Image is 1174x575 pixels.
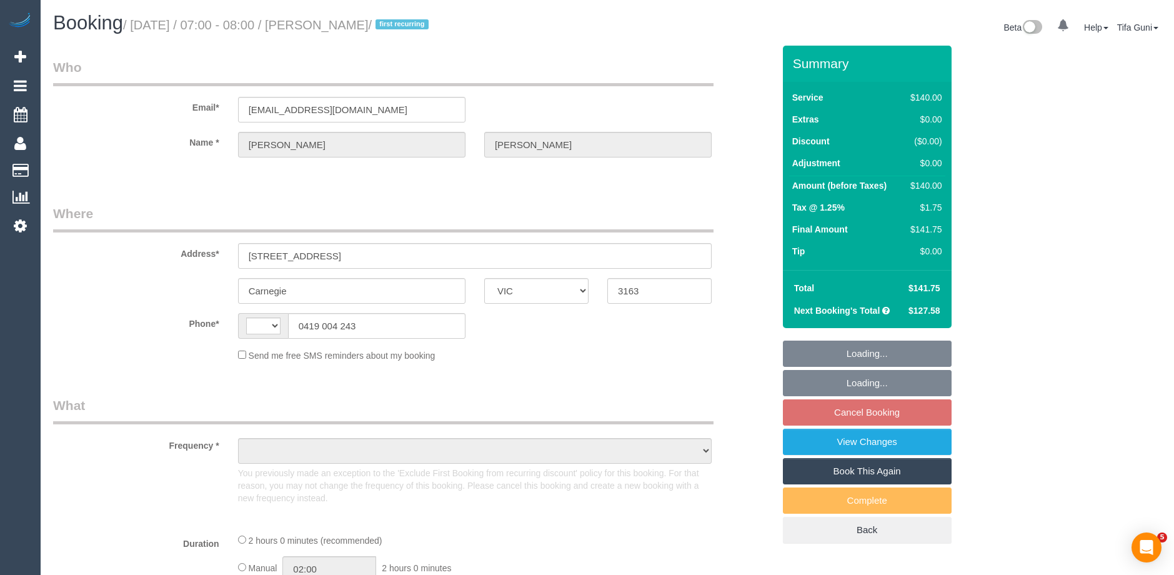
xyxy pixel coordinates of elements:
[792,201,845,214] label: Tax @ 1.25%
[382,563,451,573] span: 2 hours 0 minutes
[792,91,823,104] label: Service
[376,19,429,29] span: first recurring
[783,458,952,484] a: Book This Again
[44,132,229,149] label: Name *
[44,313,229,330] label: Phone*
[908,283,940,293] span: $141.75
[1003,22,1042,32] a: Beta
[1157,532,1167,542] span: 5
[905,223,942,236] div: $141.75
[288,313,465,339] input: Phone*
[1132,532,1162,562] div: Open Intercom Messenger
[369,18,433,32] span: /
[53,58,714,86] legend: Who
[1084,22,1108,32] a: Help
[53,396,714,424] legend: What
[249,351,435,361] span: Send me free SMS reminders about my booking
[783,517,952,543] a: Back
[238,97,465,122] input: Email*
[793,56,945,71] h3: Summary
[792,179,887,192] label: Amount (before Taxes)
[249,563,277,573] span: Manual
[905,179,942,192] div: $140.00
[238,278,465,304] input: Suburb*
[484,132,712,157] input: Last Name*
[792,157,840,169] label: Adjustment
[1117,22,1158,32] a: Tifa Guni
[908,306,940,316] span: $127.58
[53,12,123,34] span: Booking
[53,204,714,232] legend: Where
[7,12,32,30] img: Automaid Logo
[123,18,432,32] small: / [DATE] / 07:00 - 08:00 / [PERSON_NAME]
[905,157,942,169] div: $0.00
[44,533,229,550] label: Duration
[249,536,382,546] span: 2 hours 0 minutes (recommended)
[792,223,848,236] label: Final Amount
[794,283,814,293] strong: Total
[238,467,712,504] p: You previously made an exception to the 'Exclude First Booking from recurring discount' policy fo...
[792,135,830,147] label: Discount
[783,429,952,455] a: View Changes
[905,91,942,104] div: $140.00
[905,135,942,147] div: ($0.00)
[238,132,465,157] input: First Name*
[794,306,880,316] strong: Next Booking's Total
[44,243,229,260] label: Address*
[44,435,229,452] label: Frequency *
[44,97,229,114] label: Email*
[1022,20,1042,36] img: New interface
[792,113,819,126] label: Extras
[905,113,942,126] div: $0.00
[905,201,942,214] div: $1.75
[607,278,712,304] input: Post Code*
[905,245,942,257] div: $0.00
[792,245,805,257] label: Tip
